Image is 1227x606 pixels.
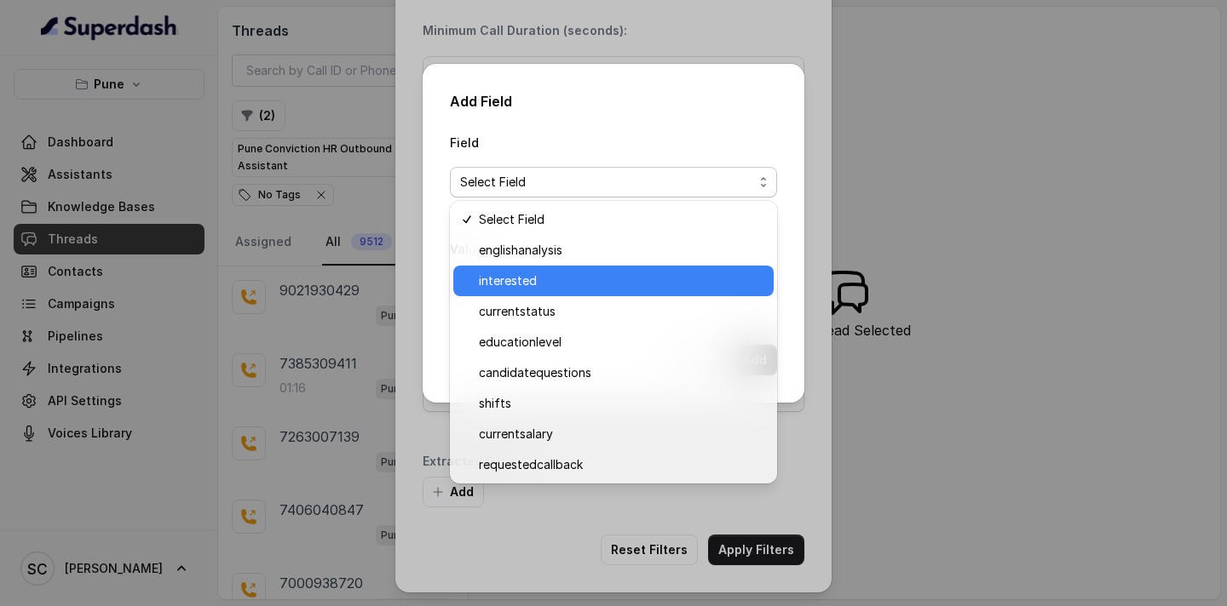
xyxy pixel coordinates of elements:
span: currentstatus [479,301,763,322]
span: candidatequestions [479,363,763,383]
button: Select Field [450,167,777,197]
span: Select Field [479,209,763,230]
span: requestedcallback [479,454,763,475]
span: educationlevel [479,332,763,352]
span: Select Field [460,172,753,192]
span: currentsalary [479,424,763,444]
span: shifts [479,393,763,414]
span: englishanalysis [479,240,763,260]
div: Select Field [450,201,777,483]
span: interested [479,271,763,291]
